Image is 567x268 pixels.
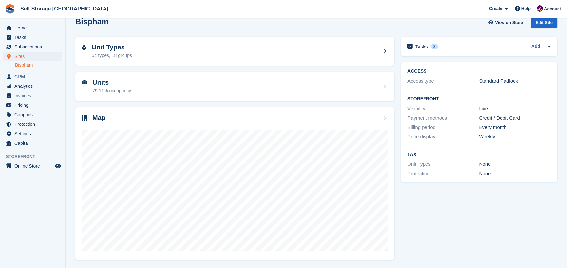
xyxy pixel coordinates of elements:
[14,162,54,171] span: Online Store
[14,82,54,91] span: Analytics
[6,153,65,160] span: Storefront
[3,129,62,138] a: menu
[537,5,543,12] img: Nicholas Williams
[3,139,62,148] a: menu
[75,72,394,101] a: Units 79.11% occupancy
[18,3,111,14] a: Self Storage [GEOGRAPHIC_DATA]
[14,110,54,119] span: Coupons
[479,114,551,122] div: Credit / Debit Card
[3,82,62,91] a: menu
[5,4,15,14] img: stora-icon-8386f47178a22dfd0bd8f6a31ec36ba5ce8667c1dd55bd0f319d3a0aa187defe.svg
[415,44,428,49] h2: Tasks
[3,72,62,81] a: menu
[407,114,479,122] div: Payment methods
[3,110,62,119] a: menu
[14,91,54,100] span: Invoices
[14,23,54,32] span: Home
[14,52,54,61] span: Sites
[479,105,551,113] div: Live
[3,23,62,32] a: menu
[521,5,531,12] span: Help
[3,101,62,110] a: menu
[489,5,502,12] span: Create
[14,42,54,51] span: Subscriptions
[531,17,557,28] div: Edit Site
[495,19,523,26] span: View on Store
[531,17,557,30] a: Edit Site
[487,17,526,28] a: View on Store
[3,33,62,42] a: menu
[82,80,87,85] img: unit-icn-7be61d7bf1b0ce9d3e12c5938cc71ed9869f7b940bace4675aadf7bd6d80202e.svg
[3,91,62,100] a: menu
[54,162,62,170] a: Preview store
[3,120,62,129] a: menu
[479,161,551,168] div: None
[407,124,479,131] div: Billing period
[407,69,551,74] h2: ACCESS
[3,52,62,61] a: menu
[479,124,551,131] div: Every month
[479,77,551,85] div: Standard Padlock
[14,33,54,42] span: Tasks
[15,62,62,68] a: Bispham
[92,87,131,94] div: 79.11% occupancy
[407,105,479,113] div: Visibility
[479,133,551,141] div: Weekly
[75,17,108,26] h2: Bispham
[75,107,394,260] a: Map
[431,44,438,49] div: 8
[407,170,479,178] div: Protection
[14,139,54,148] span: Capital
[92,114,105,122] h2: Map
[3,162,62,171] a: menu
[407,133,479,141] div: Price display
[3,42,62,51] a: menu
[14,129,54,138] span: Settings
[407,96,551,102] h2: Storefront
[92,44,132,51] h2: Unit Types
[14,72,54,81] span: CRM
[75,37,394,66] a: Unit Types 54 types, 18 groups
[407,77,479,85] div: Access type
[14,120,54,129] span: Protection
[92,79,131,86] h2: Units
[14,101,54,110] span: Pricing
[544,6,561,12] span: Account
[407,161,479,168] div: Unit Types
[531,43,540,50] a: Add
[479,170,551,178] div: None
[82,45,86,50] img: unit-type-icn-2b2737a686de81e16bb02015468b77c625bbabd49415b5ef34ead5e3b44a266d.svg
[92,52,132,59] div: 54 types, 18 groups
[407,152,551,157] h2: Tax
[82,115,87,121] img: map-icn-33ee37083ee616e46c38cad1a60f524a97daa1e2b2c8c0bc3eb3415660979fc1.svg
